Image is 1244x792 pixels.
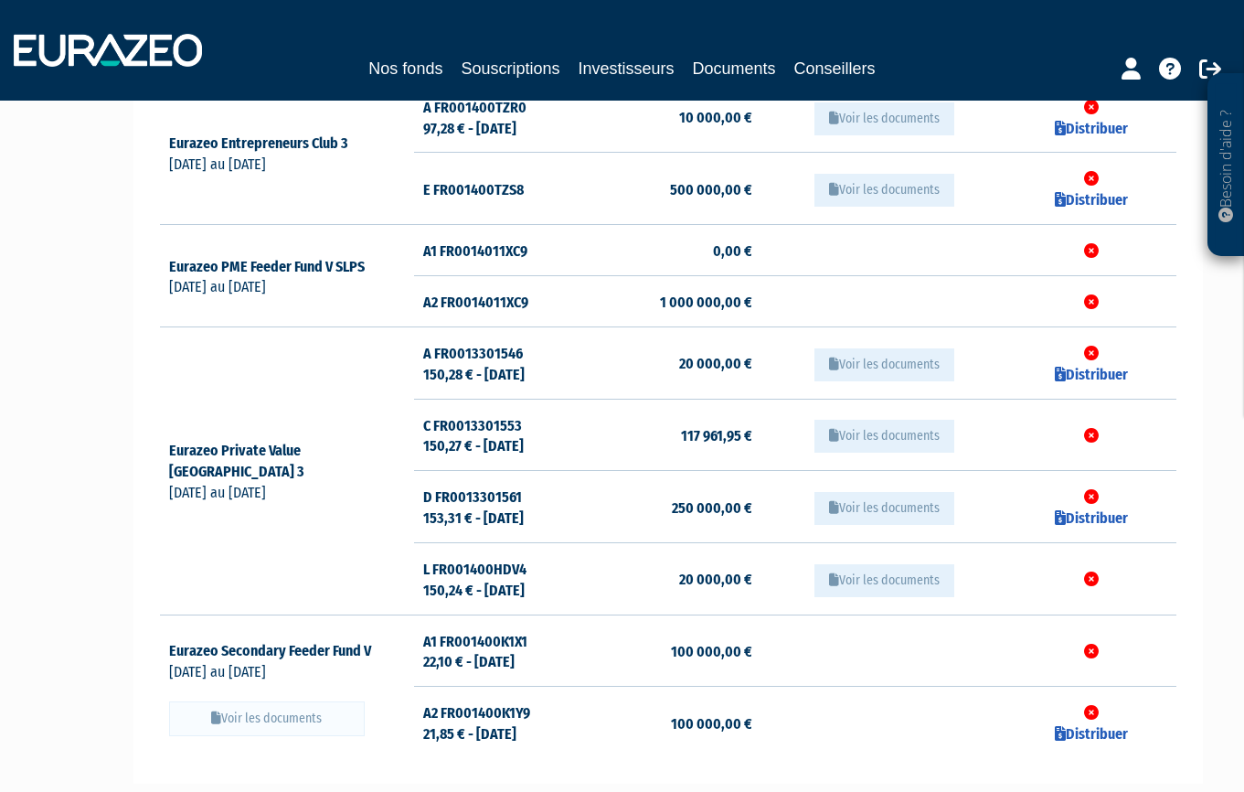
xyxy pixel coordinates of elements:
[583,399,752,471] td: 117 961,95 €
[414,225,583,276] td: A1 FR0014011XC9
[169,484,266,501] span: [DATE] au [DATE]
[169,442,321,480] a: Eurazeo Private Value [GEOGRAPHIC_DATA] 3
[169,258,381,275] a: Eurazeo PME Feeder Fund V SLPS
[1055,120,1128,137] a: Distribuer
[814,102,954,135] button: Voir les documents
[578,56,674,81] a: Investisseurs
[169,642,388,659] a: Eurazeo Secondary Feeder Fund V
[814,564,954,597] button: Voir les documents
[414,615,583,687] td: A1 FR001400K1X1 22,10 € - [DATE]
[814,492,954,525] button: Voir les documents
[414,542,583,615] td: L FR001400HDV4 150,24 € - [DATE]
[414,326,583,399] td: A FR0013301546 150,28 € - [DATE]
[368,56,442,81] a: Nos fonds
[414,471,583,543] td: D FR0013301561 153,31 € - [DATE]
[1055,366,1128,383] a: Distribuer
[169,134,365,152] a: Eurazeo Entrepreneurs Club 3
[583,542,752,615] td: 20 000,00 €
[461,56,559,81] a: Souscriptions
[583,326,752,399] td: 20 000,00 €
[414,153,583,225] td: E FR001400TZS8
[414,399,583,471] td: C FR0013301553 150,27 € - [DATE]
[169,663,266,680] span: [DATE] au [DATE]
[814,348,954,381] button: Voir les documents
[814,174,954,207] button: Voir les documents
[1216,83,1237,248] p: Besoin d'aide ?
[583,80,752,153] td: 10 000,00 €
[814,420,954,453] button: Voir les documents
[1055,725,1128,743] a: Distribuer
[794,56,876,81] a: Conseillers
[1055,191,1128,209] a: Distribuer
[583,153,752,225] td: 500 000,00 €
[583,275,752,326] td: 1 000 000,00 €
[169,701,365,736] button: Voir les documents
[14,34,202,67] img: 1732889491-logotype_eurazeo_blanc_rvb.png
[583,615,752,687] td: 100 000,00 €
[414,275,583,326] td: A2 FR0014011XC9
[583,687,752,758] td: 100 000,00 €
[1055,509,1128,527] a: Distribuer
[169,155,266,173] span: [DATE] au [DATE]
[414,80,583,153] td: A FR001400TZR0 97,28 € - [DATE]
[583,471,752,543] td: 250 000,00 €
[169,278,266,295] span: [DATE] au [DATE]
[693,56,776,81] a: Documents
[414,687,583,758] td: A2 FR001400K1Y9 21,85 € - [DATE]
[583,225,752,276] td: 0,00 €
